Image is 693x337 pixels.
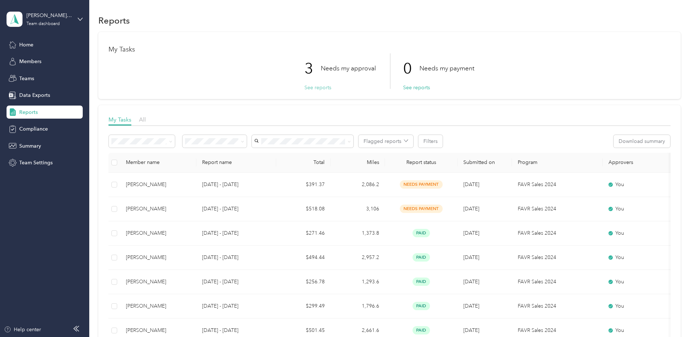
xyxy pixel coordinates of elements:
[512,270,603,294] td: FAVR Sales 2024
[419,64,474,73] p: Needs my payment
[518,278,597,286] p: FAVR Sales 2024
[512,153,603,173] th: Program
[276,221,331,246] td: $271.46
[331,173,385,197] td: 2,086.2
[614,135,670,148] button: Download summary
[321,64,376,73] p: Needs my approval
[603,153,675,173] th: Approvers
[608,229,669,237] div: You
[608,278,669,286] div: You
[19,41,33,49] span: Home
[518,205,597,213] p: FAVR Sales 2024
[276,197,331,221] td: $518.08
[413,326,430,334] span: paid
[19,108,38,116] span: Reports
[304,84,331,91] button: See reports
[4,326,41,333] button: Help center
[400,205,443,213] span: needs payment
[126,181,190,189] div: [PERSON_NAME]
[512,246,603,270] td: FAVR Sales 2024
[19,75,34,82] span: Teams
[518,181,597,189] p: FAVR Sales 2024
[608,254,669,262] div: You
[26,12,72,19] div: [PERSON_NAME] Teams
[202,278,270,286] p: [DATE] - [DATE]
[19,142,41,150] span: Summary
[418,135,443,148] button: Filters
[463,303,479,309] span: [DATE]
[331,270,385,294] td: 1,293.6
[120,153,196,173] th: Member name
[202,326,270,334] p: [DATE] - [DATE]
[518,302,597,310] p: FAVR Sales 2024
[413,302,430,310] span: paid
[126,229,190,237] div: [PERSON_NAME]
[276,173,331,197] td: $391.37
[518,326,597,334] p: FAVR Sales 2024
[331,221,385,246] td: 1,373.8
[413,253,430,262] span: paid
[331,197,385,221] td: 3,106
[403,84,430,91] button: See reports
[608,302,669,310] div: You
[400,180,443,189] span: needs payment
[126,302,190,310] div: [PERSON_NAME]
[358,135,413,148] button: Flagged reports
[512,197,603,221] td: FAVR Sales 2024
[458,153,512,173] th: Submitted on
[139,116,146,123] span: All
[126,205,190,213] div: [PERSON_NAME]
[276,246,331,270] td: $494.44
[126,254,190,262] div: [PERSON_NAME]
[463,279,479,285] span: [DATE]
[512,294,603,318] td: FAVR Sales 2024
[403,53,419,84] p: 0
[512,173,603,197] td: FAVR Sales 2024
[608,326,669,334] div: You
[202,181,270,189] p: [DATE] - [DATE]
[304,53,321,84] p: 3
[276,270,331,294] td: $256.78
[463,230,479,236] span: [DATE]
[608,205,669,213] div: You
[463,327,479,333] span: [DATE]
[108,46,671,53] h1: My Tasks
[202,229,270,237] p: [DATE] - [DATE]
[202,254,270,262] p: [DATE] - [DATE]
[336,159,379,165] div: Miles
[413,229,430,237] span: paid
[19,91,50,99] span: Data Exports
[108,116,131,123] span: My Tasks
[276,294,331,318] td: $299.49
[463,206,479,212] span: [DATE]
[196,153,276,173] th: Report name
[282,159,325,165] div: Total
[391,159,452,165] span: Report status
[652,296,693,337] iframe: Everlance-gr Chat Button Frame
[331,246,385,270] td: 2,957.2
[19,159,53,167] span: Team Settings
[518,254,597,262] p: FAVR Sales 2024
[202,205,270,213] p: [DATE] - [DATE]
[463,254,479,260] span: [DATE]
[512,221,603,246] td: FAVR Sales 2024
[202,302,270,310] p: [DATE] - [DATE]
[331,294,385,318] td: 1,796.6
[19,125,48,133] span: Compliance
[19,58,41,65] span: Members
[413,278,430,286] span: paid
[126,326,190,334] div: [PERSON_NAME]
[26,22,60,26] div: Team dashboard
[126,159,190,165] div: Member name
[98,17,130,24] h1: Reports
[518,229,597,237] p: FAVR Sales 2024
[608,181,669,189] div: You
[126,278,190,286] div: [PERSON_NAME]
[463,181,479,188] span: [DATE]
